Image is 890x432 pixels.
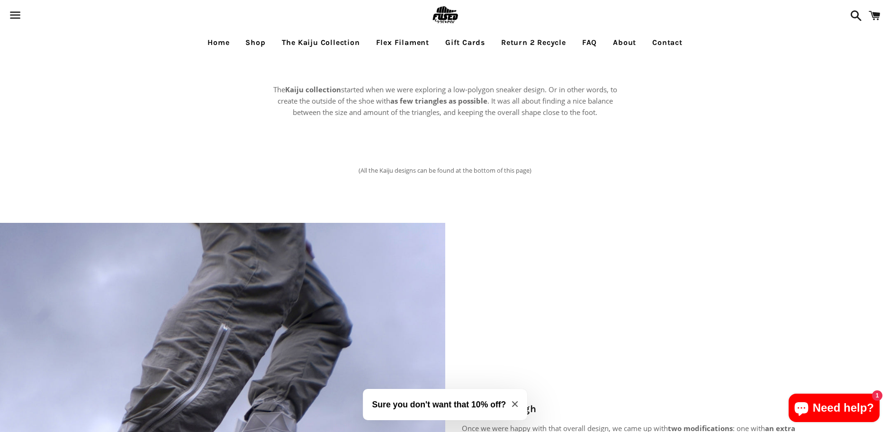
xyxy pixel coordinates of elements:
inbox-online-store-chat: Shopify online store chat [786,394,882,424]
a: FAQ [575,31,604,54]
a: Shop [238,31,272,54]
a: Contact [645,31,690,54]
strong: as few triangles as possible [390,96,487,106]
a: Home [200,31,236,54]
p: The started when we were exploring a low-polygon sneaker design. Or in other words, to create the... [270,84,620,118]
a: Return 2 Recycle [494,31,573,54]
a: About [606,31,643,54]
p: (All the Kaiju designs can be found at the bottom of this page) [331,156,559,185]
a: Flex Filament [369,31,436,54]
a: The Kaiju Collection [275,31,367,54]
h2: The Meka High [462,402,798,416]
strong: Kaiju collection [285,85,341,94]
a: Gift Cards [438,31,492,54]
